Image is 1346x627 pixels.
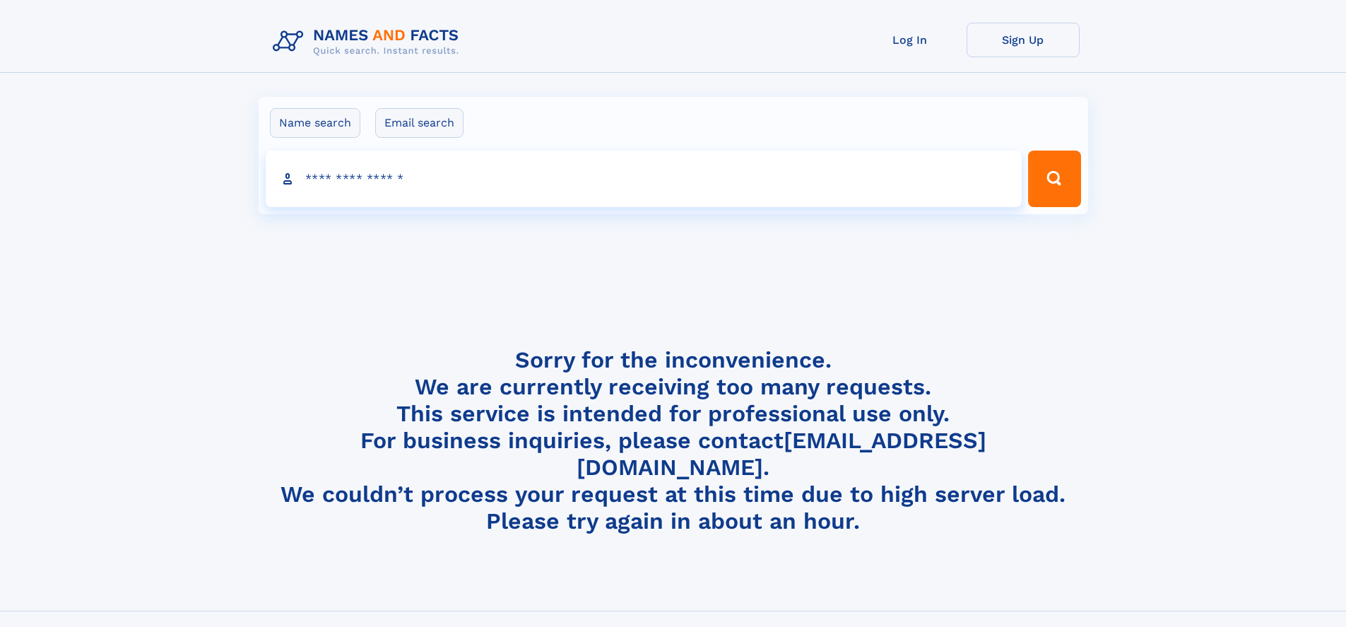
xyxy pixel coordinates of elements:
[267,346,1080,535] h4: Sorry for the inconvenience. We are currently receiving too many requests. This service is intend...
[577,427,986,481] a: [EMAIL_ADDRESS][DOMAIN_NAME]
[267,23,471,61] img: Logo Names and Facts
[967,23,1080,57] a: Sign Up
[1028,151,1080,207] button: Search Button
[375,108,464,138] label: Email search
[270,108,360,138] label: Name search
[854,23,967,57] a: Log In
[266,151,1022,207] input: search input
